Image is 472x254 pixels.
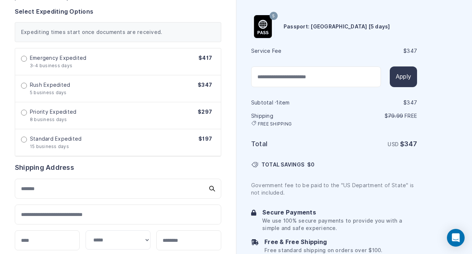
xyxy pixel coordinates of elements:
[405,113,417,119] span: Free
[251,99,333,106] h6: Subtotal · item
[335,112,417,120] p: $
[264,247,382,254] p: Free standard shipping on orders over $100.
[198,55,212,61] span: $417
[388,113,403,119] span: 79.99
[15,7,221,16] h6: Select Expediting Options
[15,22,221,42] div: Expediting times start once documents are received.
[335,99,417,106] div: $
[307,161,315,168] span: $
[335,47,417,55] div: $
[251,112,333,127] h6: Shipping
[407,48,417,54] span: 347
[251,139,333,149] h6: Total
[284,23,390,30] h6: Passport: [GEOGRAPHIC_DATA] [5 days]
[262,217,417,232] p: We use 100% secure payments to provide you with a simple and safe experience.
[15,162,221,173] h6: Shipping Address
[258,121,292,127] span: FREE SHIPPING
[264,238,382,247] h6: Free & Free Shipping
[198,82,212,88] span: $347
[251,182,417,196] p: Government fee to be paid to the "US Department of State" is not included.
[198,109,212,115] span: $297
[30,54,87,62] span: Emergency Expedited
[30,144,69,149] span: 15 business days
[262,208,417,217] h6: Secure Payments
[447,229,465,247] div: Open Intercom Messenger
[30,90,67,95] span: 5 business days
[30,108,76,116] span: Priority Expedited
[388,141,399,147] span: USD
[390,66,417,87] button: Apply
[272,11,275,21] span: 5
[261,161,304,168] span: TOTAL SAVINGS
[400,140,417,148] strong: $
[251,15,274,38] img: Product Name
[30,81,70,89] span: Rush Expedited
[251,47,333,55] h6: Service Fee
[198,136,212,142] span: $197
[30,117,67,122] span: 8 business days
[311,162,315,168] span: 0
[407,100,417,106] span: 347
[30,63,72,68] span: 3-4 business days
[404,140,417,148] span: 347
[276,100,278,106] span: 1
[30,135,81,143] span: Standard Expedited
